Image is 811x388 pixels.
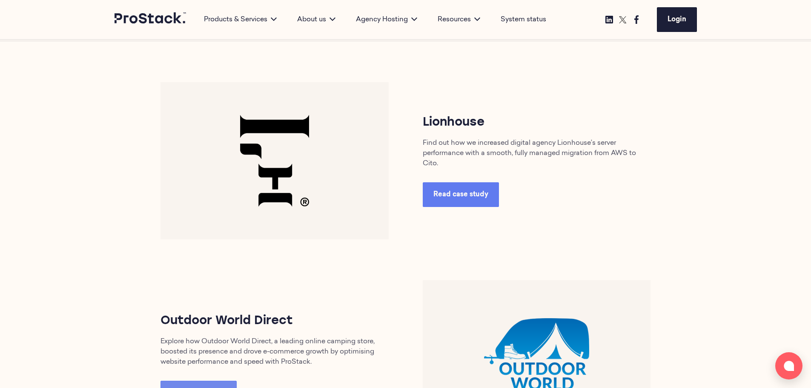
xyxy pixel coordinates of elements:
[346,14,427,25] div: Agency Hosting
[501,14,546,25] a: System status
[423,114,651,131] h3: Lionhouse
[775,352,802,379] button: Open chat window
[287,14,346,25] div: About us
[160,313,389,330] h3: Outdoor World Direct
[427,14,490,25] div: Resources
[433,191,488,198] span: Read case study
[423,182,499,207] a: Read case study
[115,12,187,27] a: Prostack logo
[668,16,686,23] span: Login
[160,336,389,367] p: Explore how Outdoor World Direct, a leading online camping store, boosted its presence and drove ...
[194,14,287,25] div: Products & Services
[160,82,389,239] img: Lionhouse-1-768x530.png
[657,7,697,32] a: Login
[423,138,651,169] p: Find out how we increased digital agency Lionhouse’s server performance with a smooth, fully mana...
